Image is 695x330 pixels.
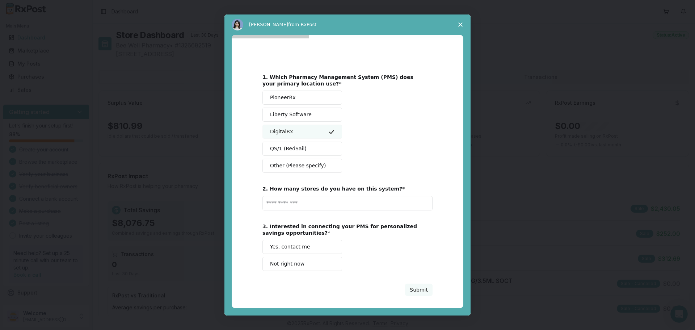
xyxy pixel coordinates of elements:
[262,240,342,254] button: Yes, contact me
[262,224,417,236] b: 3. Interested in connecting your PMS for personalized savings opportunities?
[270,145,307,153] span: QS/1 (RedSail)
[262,196,433,210] input: Enter text...
[262,142,342,156] button: QS/1 (RedSail)
[262,186,402,192] b: 2. How many stores do you have on this system?
[262,108,342,122] button: Liberty Software
[262,74,413,87] b: 1. Which Pharmacy Management System (PMS) does your primary location use?
[288,22,316,27] span: from RxPost
[270,260,304,268] span: Not right now
[405,284,433,296] button: Submit
[270,243,310,251] span: Yes, contact me
[262,159,342,173] button: Other (Please specify)
[262,125,342,139] button: DigitalRx
[270,128,293,135] span: DigitalRx
[450,14,471,35] span: Close survey
[270,111,312,118] span: Liberty Software
[249,22,288,27] span: [PERSON_NAME]
[270,94,295,101] span: PioneerRx
[262,91,342,105] button: PioneerRx
[232,19,243,30] img: Profile image for Alice
[262,257,342,271] button: Not right now
[270,162,326,170] span: Other (Please specify)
